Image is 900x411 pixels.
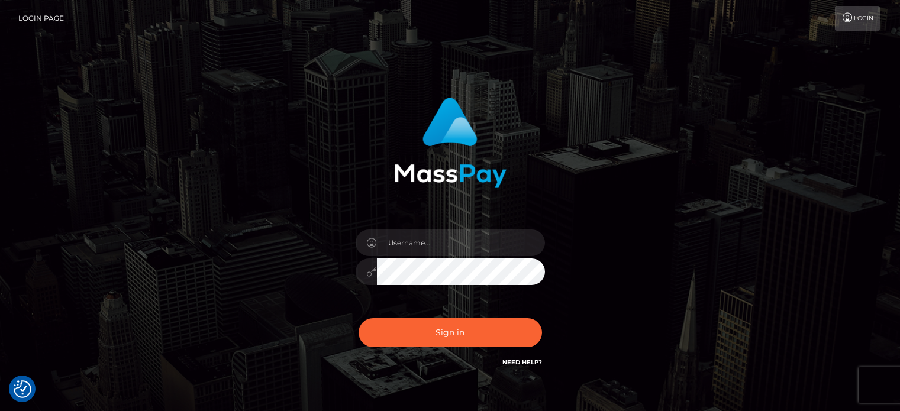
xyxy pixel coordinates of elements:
a: Need Help? [502,358,542,366]
button: Consent Preferences [14,380,31,398]
img: Revisit consent button [14,380,31,398]
input: Username... [377,229,545,256]
a: Login [835,6,880,31]
a: Login Page [18,6,64,31]
button: Sign in [359,318,542,347]
img: MassPay Login [394,98,507,188]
